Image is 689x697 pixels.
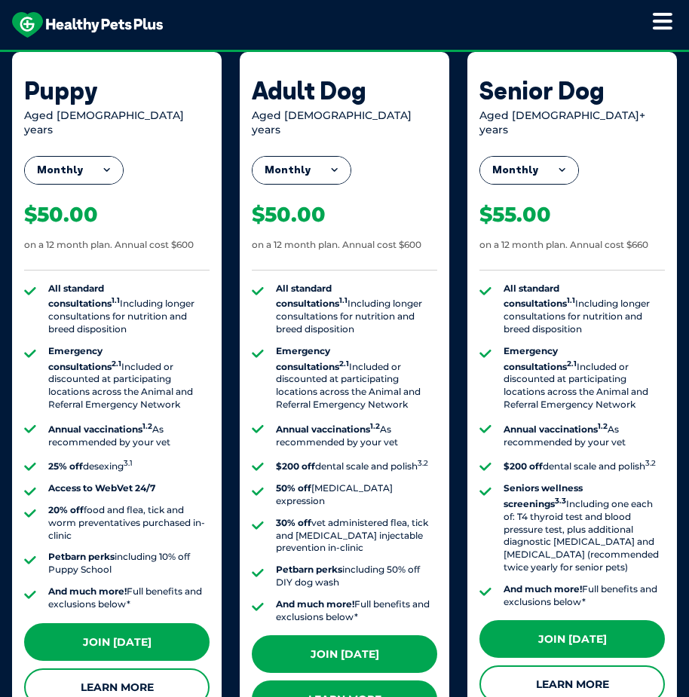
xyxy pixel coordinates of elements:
[555,496,566,506] sup: 3.3
[645,458,656,468] sup: 3.2
[48,345,210,411] li: Included or discounted at participating locations across the Animal and Referral Emergency Network
[276,420,437,449] li: As recommended by your vet
[276,345,349,372] strong: Emergency consultations
[504,482,583,509] strong: Seniors wellness screenings
[479,620,665,658] a: Join [DATE]
[276,283,437,336] li: Including longer consultations for nutrition and breed disposition
[504,583,665,609] li: Full benefits and exclusions below*
[504,345,577,372] strong: Emergency consultations
[12,12,163,38] img: hpp-logo
[339,295,348,305] sup: 1.1
[63,50,626,63] span: Proactive, preventative wellness program designed to keep your pet healthier and happier for longer
[504,283,665,336] li: Including longer consultations for nutrition and breed disposition
[253,157,351,184] button: Monthly
[48,585,127,597] strong: And much more!
[504,583,582,595] strong: And much more!
[598,421,608,431] sup: 1.2
[276,460,315,472] strong: $200 off
[48,420,210,449] li: As recommended by your vet
[24,623,210,661] a: Join [DATE]
[276,283,348,310] strong: All standard consultations
[25,157,123,184] button: Monthly
[24,202,98,228] div: $50.00
[504,460,543,472] strong: $200 off
[252,109,437,138] div: Aged [DEMOGRAPHIC_DATA] years
[567,295,575,305] sup: 1.1
[48,482,155,494] strong: Access to WebVet 24/7
[479,109,665,138] div: Aged [DEMOGRAPHIC_DATA]+ years
[48,551,115,562] strong: Petbarn perks
[124,458,133,468] sup: 3.1
[504,420,665,449] li: As recommended by your vet
[276,482,311,494] strong: 50% off
[252,635,437,673] a: Join [DATE]
[276,517,437,555] li: vet administered flea, tick and [MEDICAL_DATA] injectable prevention in-clinic
[479,239,648,252] div: on a 12 month plan. Annual cost $660
[276,598,437,624] li: Full benefits and exclusions below*
[276,482,437,508] li: [MEDICAL_DATA] expression
[276,517,311,528] strong: 30% off
[252,202,326,228] div: $50.00
[276,598,354,610] strong: And much more!
[276,564,437,589] li: including 50% off DIY dog wash
[339,359,349,368] sup: 2.1
[48,283,120,310] strong: All standard consultations
[48,585,210,611] li: Full benefits and exclusions below*
[276,423,380,435] strong: Annual vaccinations
[252,76,437,105] div: Adult Dog
[48,460,83,472] strong: 25% off
[24,239,194,252] div: on a 12 month plan. Annual cost $600
[418,458,428,468] sup: 3.2
[48,345,121,372] strong: Emergency consultations
[48,551,210,576] li: including 10% off Puppy School
[567,359,577,368] sup: 2.1
[504,283,575,310] strong: All standard consultations
[276,564,342,575] strong: Petbarn perks
[24,109,210,138] div: Aged [DEMOGRAPHIC_DATA] years
[48,504,84,515] strong: 20% off
[48,457,210,473] li: desexing
[142,421,152,431] sup: 1.2
[504,345,665,411] li: Included or discounted at participating locations across the Animal and Referral Emergency Network
[24,76,210,105] div: Puppy
[479,202,551,228] div: $55.00
[112,359,121,368] sup: 2.1
[504,457,665,473] li: dental scale and polish
[479,76,665,105] div: Senior Dog
[48,504,210,542] li: food and flea, tick and worm preventatives purchased in-clinic
[112,295,120,305] sup: 1.1
[48,283,210,336] li: Including longer consultations for nutrition and breed disposition
[276,345,437,411] li: Included or discounted at participating locations across the Animal and Referral Emergency Network
[48,423,152,435] strong: Annual vaccinations
[504,482,665,574] li: Including one each of: T4 thyroid test and blood pressure test, plus additional diagnostic [MEDIC...
[370,421,380,431] sup: 1.2
[252,239,421,252] div: on a 12 month plan. Annual cost $600
[504,423,608,435] strong: Annual vaccinations
[276,457,437,473] li: dental scale and polish
[480,157,578,184] button: Monthly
